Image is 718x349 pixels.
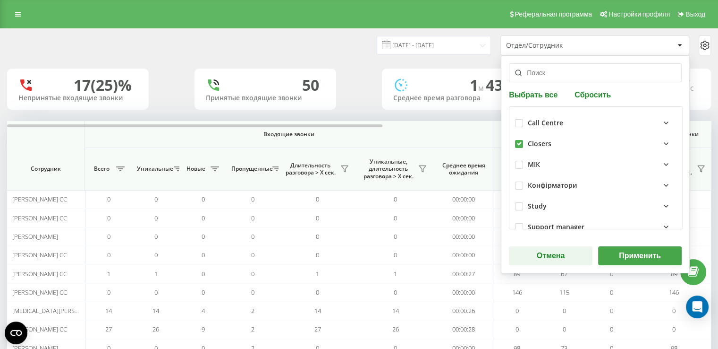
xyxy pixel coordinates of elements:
[434,320,493,339] td: 00:00:28
[686,296,709,318] div: Open Intercom Messenger
[528,161,540,169] div: МІК
[251,306,254,315] span: 2
[394,270,397,278] span: 1
[392,325,399,333] span: 26
[470,75,486,95] span: 1
[251,232,254,241] span: 0
[316,251,319,259] span: 0
[512,288,522,297] span: 146
[394,251,397,259] span: 0
[74,76,132,94] div: 17 (25)%
[528,140,551,148] div: Closers
[669,288,679,297] span: 146
[394,232,397,241] span: 0
[107,251,110,259] span: 0
[251,270,254,278] span: 0
[302,76,319,94] div: 50
[107,288,110,297] span: 0
[685,10,705,18] span: Выход
[441,162,486,176] span: Среднее время ожидания
[515,306,519,315] span: 0
[671,270,677,278] span: 89
[283,162,338,176] span: Длительность разговора > Х сек.
[690,83,694,93] span: c
[12,251,67,259] span: [PERSON_NAME] CC
[107,232,110,241] span: 0
[610,288,613,297] span: 0
[434,283,493,302] td: 00:00:00
[394,288,397,297] span: 0
[251,288,254,297] span: 0
[105,306,112,315] span: 14
[12,195,67,203] span: [PERSON_NAME] CC
[672,306,676,315] span: 0
[316,214,319,222] span: 0
[559,288,569,297] span: 115
[314,325,321,333] span: 27
[515,10,592,18] span: Реферальная программа
[316,288,319,297] span: 0
[316,270,319,278] span: 1
[184,165,208,173] span: Новые
[5,322,27,344] button: Open CMP widget
[15,165,76,173] span: Сотрудник
[434,302,493,320] td: 00:00:26
[314,306,321,315] span: 14
[202,288,205,297] span: 0
[608,10,670,18] span: Настройки профиля
[514,270,520,278] span: 89
[610,325,613,333] span: 0
[12,232,58,241] span: [PERSON_NAME]
[610,306,613,315] span: 0
[152,306,159,315] span: 14
[154,270,158,278] span: 1
[509,90,560,99] button: Выбрать все
[12,325,67,333] span: [PERSON_NAME] СС
[12,214,67,222] span: [PERSON_NAME] CC
[251,251,254,259] span: 0
[561,270,567,278] span: 67
[598,246,682,265] button: Применить
[107,270,110,278] span: 1
[152,325,159,333] span: 26
[393,94,512,102] div: Среднее время разговора
[394,214,397,222] span: 0
[206,94,325,102] div: Принятые входящие звонки
[154,251,158,259] span: 0
[110,131,468,138] span: Входящие звонки
[251,214,254,222] span: 0
[251,325,254,333] span: 2
[202,195,205,203] span: 0
[202,232,205,241] span: 0
[515,325,519,333] span: 0
[563,325,566,333] span: 0
[434,246,493,264] td: 00:00:00
[105,325,112,333] span: 27
[12,306,113,315] span: [MEDICAL_DATA][PERSON_NAME] CC
[154,195,158,203] span: 0
[202,251,205,259] span: 0
[202,270,205,278] span: 0
[528,182,577,190] div: Конфірматори
[572,90,614,99] button: Сбросить
[434,209,493,227] td: 00:00:00
[316,195,319,203] span: 0
[434,227,493,246] td: 00:00:00
[509,246,592,265] button: Отмена
[202,214,205,222] span: 0
[154,288,158,297] span: 0
[231,165,270,173] span: Пропущенные
[107,214,110,222] span: 0
[528,119,563,127] div: Call Centre
[251,195,254,203] span: 0
[12,288,67,297] span: [PERSON_NAME] CC
[610,270,613,278] span: 0
[137,165,171,173] span: Уникальные
[478,83,486,93] span: м
[12,270,67,278] span: [PERSON_NAME] CC
[498,165,522,173] span: Всего
[506,42,619,50] div: Отдел/Сотрудник
[202,306,205,315] span: 4
[672,325,676,333] span: 0
[154,232,158,241] span: 0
